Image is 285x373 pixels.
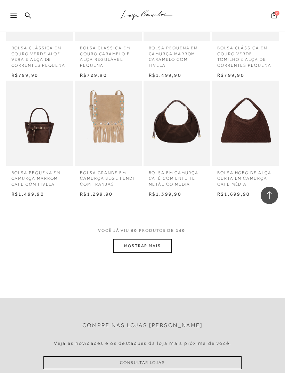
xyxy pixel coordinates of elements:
span: R$1.299,90 [80,191,113,197]
a: BOLSA PEQUENA EM CAMURÇA MARROM CAFÉ COM FIVELA [6,166,73,187]
a: BOLSA CLÁSSICA EM COURO VERDE ALOE VERA E ALÇA DE CORRENTES PEQUENA [6,41,73,68]
span: R$799,90 [11,72,39,78]
img: BOLSA HOBO DE ALÇA CURTA EM CAMURÇA CAFÉ MÉDIA [213,74,278,172]
button: MOSTRAR MAIS [113,239,172,253]
a: BOLSA GRANDE EM CAMURÇA BEGE FENDI COM FRANJAS [75,166,142,187]
span: R$1.699,90 [217,191,250,197]
a: Consultar Lojas [43,356,242,369]
a: BOLSA CLÁSSICA EM COURO CARAMELO E ALÇA REGULÁVEL PEQUENA [75,41,142,68]
span: R$799,90 [217,72,244,78]
h2: Compre nas lojas [PERSON_NAME] [82,322,203,329]
span: R$729,90 [80,72,107,78]
img: BOLSA PEQUENA EM CAMURÇA MARROM CAFÉ COM FIVELA [7,74,73,172]
a: BOLSA CLÁSSICA EM COURO VERDE TOMILHO E ALÇA DE CORRENTES PEQUENA [212,41,279,68]
a: BOLSA GRANDE EM CAMURÇA BEGE FENDI COM FRANJAS BOLSA GRANDE EM CAMURÇA BEGE FENDI COM FRANJAS [75,74,141,172]
h4: Veja as novidades e os destaques da loja mais próxima de você. [54,340,231,346]
a: BOLSA HOBO DE ALÇA CURTA EM CAMURÇA CAFÉ MÉDIA [212,166,279,187]
a: BOLSA EM CAMURÇA CAFÉ COM ENFEITE METÁLICO MÉDIA [144,166,211,187]
a: BOLSA EM CAMURÇA CAFÉ COM ENFEITE METÁLICO MÉDIA BOLSA EM CAMURÇA CAFÉ COM ENFEITE METÁLICO MÉDIA [144,74,210,172]
span: 0 [275,11,279,16]
span: R$1.499,90 [149,72,181,78]
a: BOLSA PEQUENA EM CAMURÇA MARROM CAFÉ COM FIVELA BOLSA PEQUENA EM CAMURÇA MARROM CAFÉ COM FIVELA [7,74,73,172]
button: 0 [269,11,279,21]
a: BOLSA HOBO DE ALÇA CURTA EM CAMURÇA CAFÉ MÉDIA BOLSA HOBO DE ALÇA CURTA EM CAMURÇA CAFÉ MÉDIA [213,74,278,172]
img: BOLSA EM CAMURÇA CAFÉ COM ENFEITE METÁLICO MÉDIA [144,74,210,172]
a: BOLSA PEQUENA EM CAMURÇA MARROM CARAMELO COM FIVELA [144,41,211,68]
img: BOLSA GRANDE EM CAMURÇA BEGE FENDI COM FRANJAS [75,74,141,172]
span: R$1.499,90 [11,191,44,197]
span: VOCÊ JÁ VIU PRODUTOS DE [98,228,187,233]
span: 140 [176,228,185,233]
span: R$1.399,90 [149,191,181,197]
span: 60 [131,228,137,233]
